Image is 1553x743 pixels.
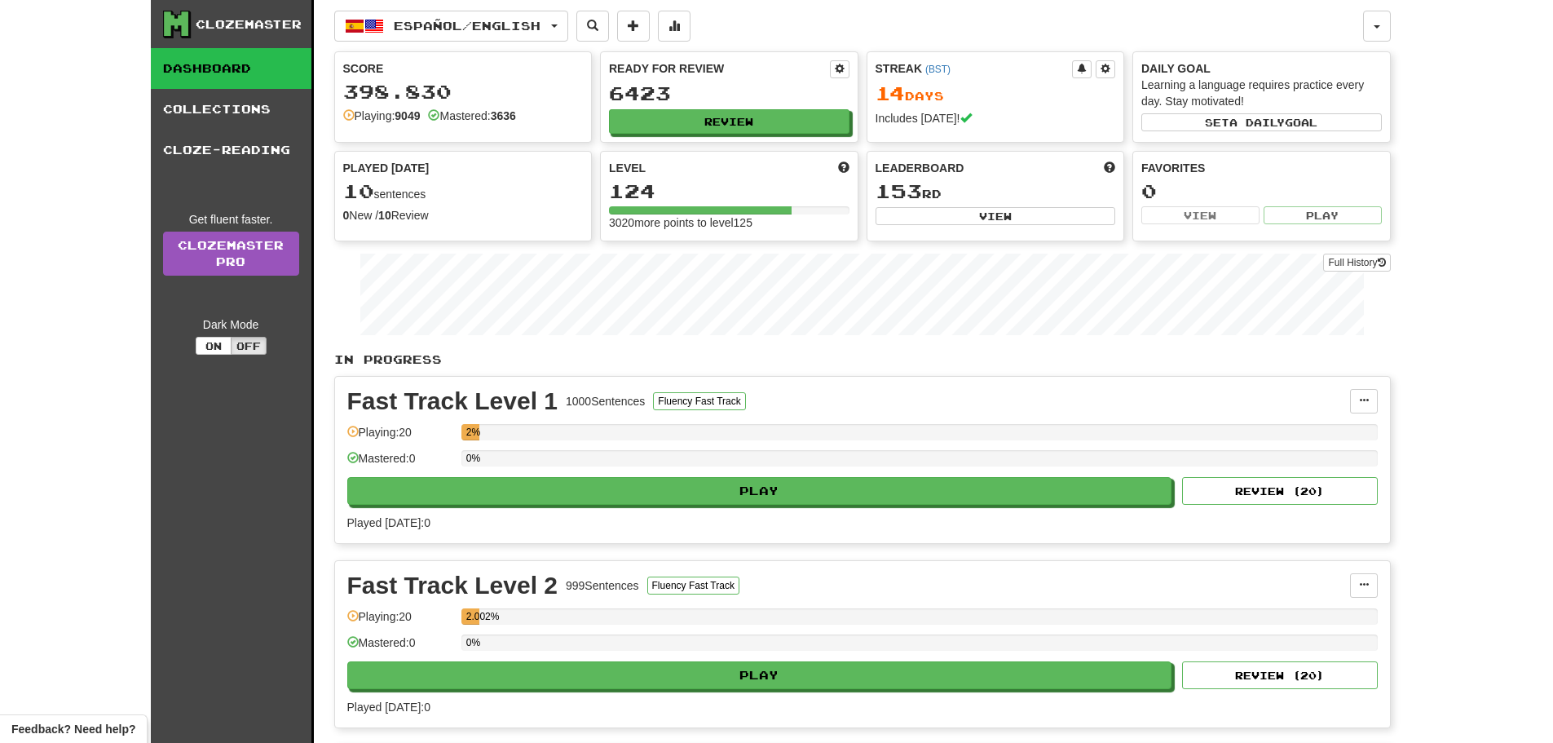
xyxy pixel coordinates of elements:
[609,160,646,176] span: Level
[343,207,584,223] div: New / Review
[343,179,374,202] span: 10
[1141,60,1382,77] div: Daily Goal
[347,389,558,414] div: Fast Track Level 1
[347,661,1172,689] button: Play
[876,181,1116,202] div: rd
[653,392,745,410] button: Fluency Fast Track
[347,608,453,635] div: Playing: 20
[838,160,849,176] span: Score more points to level up
[347,635,453,661] div: Mastered: 0
[163,316,299,333] div: Dark Mode
[1141,160,1382,176] div: Favorites
[647,577,739,595] button: Fluency Fast Track
[343,160,430,176] span: Played [DATE]
[876,207,1116,225] button: View
[1229,117,1285,128] span: a daily
[1141,77,1382,109] div: Learning a language requires practice every day. Stay motivated!
[876,110,1116,126] div: Includes [DATE]!
[151,130,311,170] a: Cloze-Reading
[566,393,645,409] div: 1000 Sentences
[343,209,350,222] strong: 0
[876,82,905,104] span: 14
[378,209,391,222] strong: 10
[1323,254,1390,272] button: Full History
[343,181,584,202] div: sentences
[347,450,453,477] div: Mastered: 0
[876,179,922,202] span: 153
[1141,206,1260,224] button: View
[395,109,420,122] strong: 9049
[1141,181,1382,201] div: 0
[347,424,453,451] div: Playing: 20
[343,108,421,124] div: Playing:
[231,337,267,355] button: Off
[151,89,311,130] a: Collections
[334,11,568,42] button: Español/English
[609,214,849,231] div: 3020 more points to level 125
[609,181,849,201] div: 124
[1182,661,1378,689] button: Review (20)
[925,64,951,75] a: (BST)
[163,232,299,276] a: ClozemasterPro
[196,16,302,33] div: Clozemaster
[566,577,639,594] div: 999 Sentences
[466,424,479,440] div: 2%
[151,48,311,89] a: Dashboard
[876,60,1073,77] div: Streak
[343,60,584,77] div: Score
[617,11,650,42] button: Add sentence to collection
[609,83,849,104] div: 6423
[343,82,584,102] div: 398.830
[196,337,232,355] button: On
[1141,113,1382,131] button: Seta dailygoal
[347,573,558,598] div: Fast Track Level 2
[876,83,1116,104] div: Day s
[347,516,430,529] span: Played [DATE]: 0
[658,11,690,42] button: More stats
[394,19,540,33] span: Español / English
[1264,206,1382,224] button: Play
[876,160,964,176] span: Leaderboard
[334,352,1391,368] p: In Progress
[1104,160,1115,176] span: This week in points, UTC
[11,721,135,737] span: Open feedback widget
[1182,477,1378,505] button: Review (20)
[576,11,609,42] button: Search sentences
[466,608,479,625] div: 2.002%
[347,477,1172,505] button: Play
[428,108,515,124] div: Mastered:
[609,109,849,134] button: Review
[609,60,830,77] div: Ready for Review
[347,701,430,714] span: Played [DATE]: 0
[491,109,516,122] strong: 3636
[163,211,299,228] div: Get fluent faster.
